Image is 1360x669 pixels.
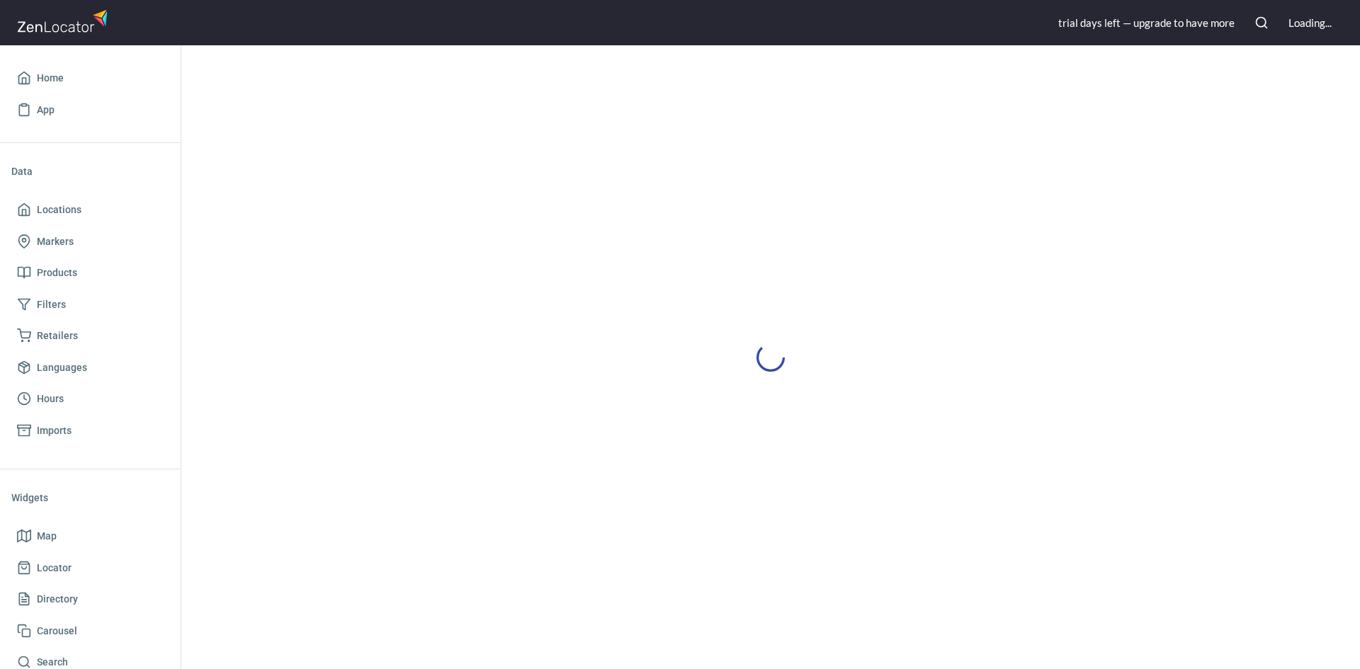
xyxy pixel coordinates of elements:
a: Retailers [11,320,169,352]
a: Imports [11,415,169,447]
span: Map [37,527,57,545]
button: Search [1246,7,1277,38]
span: Products [37,264,77,282]
a: Map [11,520,169,552]
div: Loading... [1288,16,1332,30]
span: Markers [37,233,74,251]
span: Imports [37,422,72,440]
a: App [11,94,169,126]
span: Locator [37,559,72,577]
span: Carousel [37,622,77,640]
span: Filters [37,296,66,314]
a: Products [11,257,169,289]
a: Hours [11,383,169,415]
span: Retailers [37,327,78,345]
span: App [37,101,55,119]
span: Hours [37,390,64,408]
a: Markers [11,226,169,258]
a: Carousel [11,615,169,647]
a: Filters [11,289,169,321]
li: Data [11,154,169,188]
span: Directory [37,590,78,608]
a: Home [11,62,169,94]
img: zenlocator [17,6,112,36]
span: Locations [37,201,81,219]
a: Languages [11,352,169,384]
a: Locator [11,552,169,584]
span: Home [37,69,64,87]
a: Locations [11,194,169,226]
a: Directory [11,583,169,615]
li: Widgets [11,481,169,515]
div: trial day s left — upgrade to have more [1058,16,1235,30]
span: Languages [37,359,87,377]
